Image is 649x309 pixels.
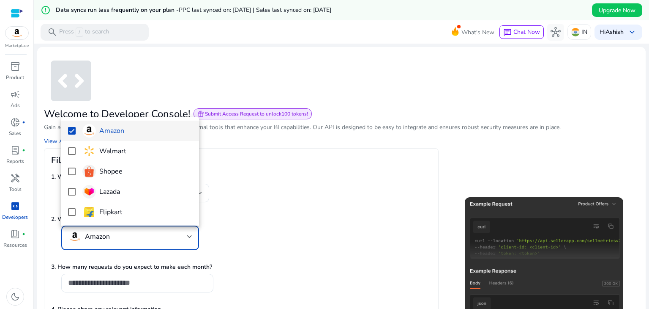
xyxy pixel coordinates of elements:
[99,188,120,196] h4: Lazada
[82,165,96,178] img: shopee-logo.webp
[99,168,123,176] h4: Shopee
[82,144,96,158] img: walmart.svg
[99,127,124,135] h4: Amazon
[82,124,96,138] img: amazon.svg
[99,208,123,216] h4: Flipkart
[82,185,96,199] img: lazada-logo.webp
[99,147,126,155] h4: Walmart
[82,205,96,219] img: flipkart.svg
